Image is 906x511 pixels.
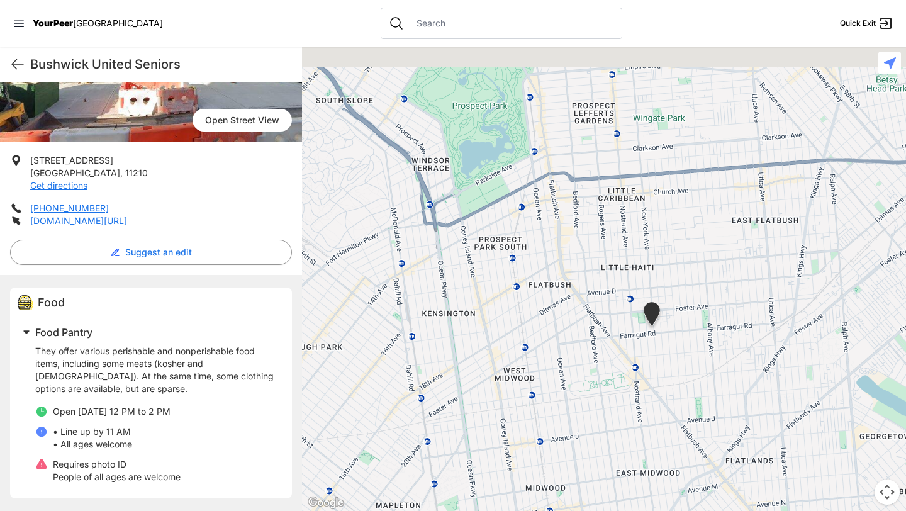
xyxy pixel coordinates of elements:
p: • Line up by 11 AM • All ages welcome [53,425,132,451]
span: Food [38,296,65,309]
span: Open Street View [193,109,292,132]
img: Google [305,495,347,511]
span: [STREET_ADDRESS] [30,155,113,166]
span: Food Pantry [35,326,92,339]
span: [GEOGRAPHIC_DATA] [30,167,120,178]
span: People of all ages are welcome [53,471,181,482]
a: Get directions [30,180,87,191]
span: YourPeer [33,18,73,28]
span: Suggest an edit [125,246,192,259]
span: , [120,167,123,178]
span: [GEOGRAPHIC_DATA] [73,18,163,28]
p: They offer various perishable and nonperishable food items, including some meats (kosher and [DEM... [35,345,277,395]
span: Open [DATE] 12 PM to 2 PM [53,406,171,417]
button: Map camera controls [875,480,900,505]
span: 11210 [125,167,148,178]
button: Suggest an edit [10,240,292,265]
h1: Bushwick United Seniors [30,55,292,73]
a: Open this area in Google Maps (opens a new window) [305,495,347,511]
span: Quick Exit [840,18,876,28]
input: Search [409,17,614,30]
a: Quick Exit [840,16,893,31]
a: [DOMAIN_NAME][URL] [30,215,127,226]
p: Requires photo ID [53,458,181,471]
a: YourPeer[GEOGRAPHIC_DATA] [33,20,163,27]
a: [PHONE_NUMBER] [30,203,109,213]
